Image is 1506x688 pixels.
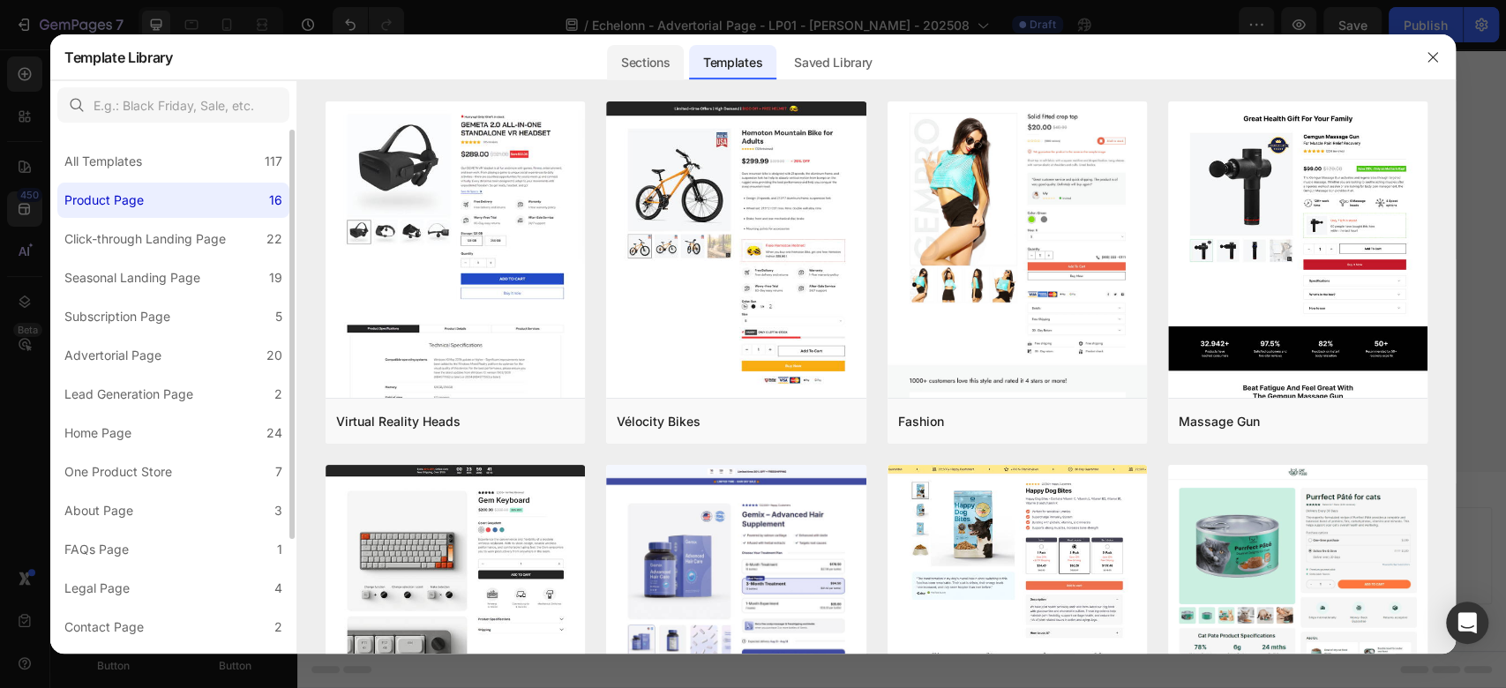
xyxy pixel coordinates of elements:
[266,228,282,250] div: 22
[274,384,282,405] div: 2
[607,45,684,80] div: Sections
[64,461,172,482] div: One Product Store
[520,306,689,352] button: EXPLORE NOW
[1446,602,1488,644] div: Open Intercom Messenger
[277,539,282,560] div: 1
[269,267,282,288] div: 19
[266,61,942,116] p: What Is Grounding?
[563,448,647,467] span: Add section
[669,510,800,526] span: then drag & drop elements
[274,617,282,638] div: 2
[266,128,942,195] p: The Natural Sleep Solution Taking Australia by [PERSON_NAME]
[64,34,173,80] h2: Template Library
[64,228,226,250] div: Click-through Landing Page
[415,488,521,506] div: Choose templates
[898,411,944,432] div: Fashion
[336,411,461,432] div: Virtual Reality Heads
[64,423,131,444] div: Home Page
[553,488,646,506] div: Generate layout
[274,500,282,521] div: 3
[64,190,144,211] div: Product Page
[551,510,645,526] span: from URL or image
[64,617,144,638] div: Contact Page
[275,306,282,327] div: 5
[269,190,282,211] div: 16
[406,510,527,526] span: inspired by CRO experts
[64,267,200,288] div: Seasonal Landing Page
[780,45,887,80] div: Saved Library
[265,59,944,117] h2: Rich Text Editor. Editing area: main
[64,500,133,521] div: About Page
[266,345,282,366] div: 20
[275,461,282,482] div: 7
[541,313,668,345] div: EXPLORE NOW
[64,539,129,560] div: FAQs Page
[57,87,289,123] input: E.g.: Black Friday, Sale, etc.
[64,345,161,366] div: Advertorial Page
[64,151,142,172] div: All Templates
[265,211,944,278] div: Rich Text Editor. Editing area: main
[265,151,282,172] div: 117
[64,384,193,405] div: Lead Generation Page
[689,45,776,80] div: Templates
[64,578,130,599] div: Legal Page
[274,578,282,599] div: 4
[1179,411,1260,432] div: Massage Gun
[265,126,944,197] h2: Rich Text Editor. Editing area: main
[617,411,701,432] div: Vélocity Bikes
[266,423,282,444] div: 24
[64,306,170,327] div: Subscription Page
[266,213,942,276] p: Discover why 10,000+ [DEMOGRAPHIC_DATA] are sleeping better after learning this simple practice t...
[682,488,790,506] div: Add blank section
